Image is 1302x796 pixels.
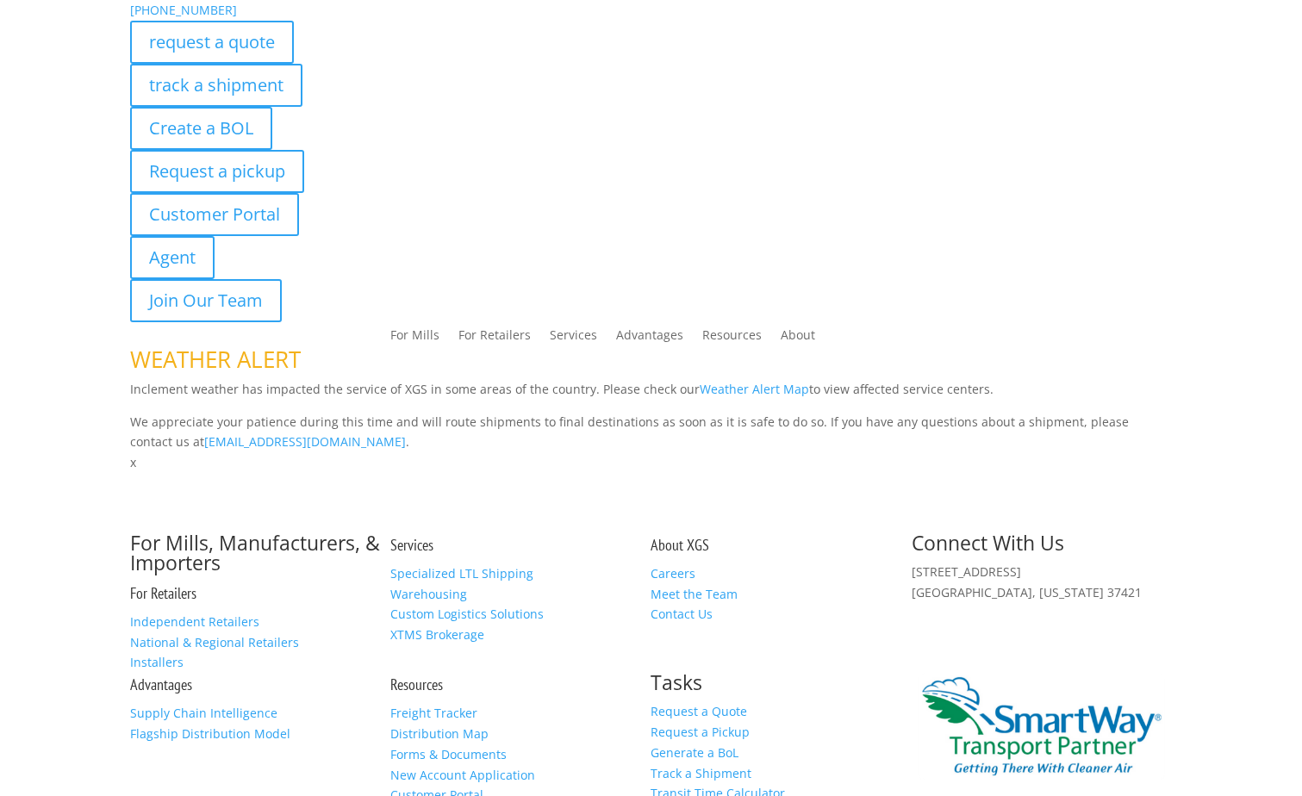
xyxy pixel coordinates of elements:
a: [EMAIL_ADDRESS][DOMAIN_NAME] [204,433,406,450]
a: Meet the Team [651,586,738,602]
a: For Mills, Manufacturers, & Importers [130,529,380,576]
a: New Account Application [390,767,535,783]
a: Agent [130,236,215,279]
a: [PHONE_NUMBER] [130,2,237,18]
a: Resources [702,329,762,348]
a: Distribution Map [390,725,489,742]
a: Join Our Team [130,279,282,322]
a: Advantages [130,675,192,694]
a: Installers [130,654,184,670]
a: XTMS Brokerage [390,626,484,643]
a: Custom Logistics Solutions [390,606,544,622]
img: group-6 [912,602,928,619]
a: Request a pickup [130,150,304,193]
a: Services [550,329,597,348]
a: Customer Portal [130,193,299,236]
a: Track a Shipment [651,765,751,781]
a: Resources [390,675,443,694]
a: For Retailers [130,583,196,603]
a: Freight Tracker [390,705,477,721]
p: x [130,452,1172,473]
a: Generate a BoL [651,744,738,761]
a: Create a BOL [130,107,272,150]
h2: Connect With Us [912,533,1172,562]
a: Weather Alert Map [700,381,809,397]
a: Services [390,535,433,555]
a: Supply Chain Intelligence [130,705,277,721]
a: About XGS [651,535,709,555]
a: Flagship Distribution Model [130,725,290,742]
h1: Contact Us [130,473,1172,507]
a: For Mills [390,329,439,348]
a: Forms & Documents [390,746,507,762]
a: About [781,329,815,348]
h2: Tasks [651,673,911,701]
a: request a quote [130,21,294,64]
a: Independent Retailers [130,613,259,630]
a: Contact Us [651,606,713,622]
p: Inclement weather has impacted the service of XGS in some areas of the country. Please check our ... [130,379,1172,412]
p: Complete the form below and a member of our team will be in touch within 24 hours. [130,507,1172,528]
a: track a shipment [130,64,302,107]
img: Smartway_Logo [912,673,1172,780]
span: WEATHER ALERT [130,344,301,375]
a: Request a Quote [651,703,747,719]
a: For Retailers [458,329,531,348]
a: Careers [651,565,695,581]
a: National & Regional Retailers [130,634,299,650]
p: [STREET_ADDRESS] [GEOGRAPHIC_DATA], [US_STATE] 37421 [912,562,1172,603]
a: Specialized LTL Shipping [390,565,533,581]
a: Advantages [616,329,683,348]
p: We appreciate your patience during this time and will route shipments to final destinations as so... [130,412,1172,453]
a: Request a Pickup [651,724,750,740]
a: Warehousing [390,586,467,602]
